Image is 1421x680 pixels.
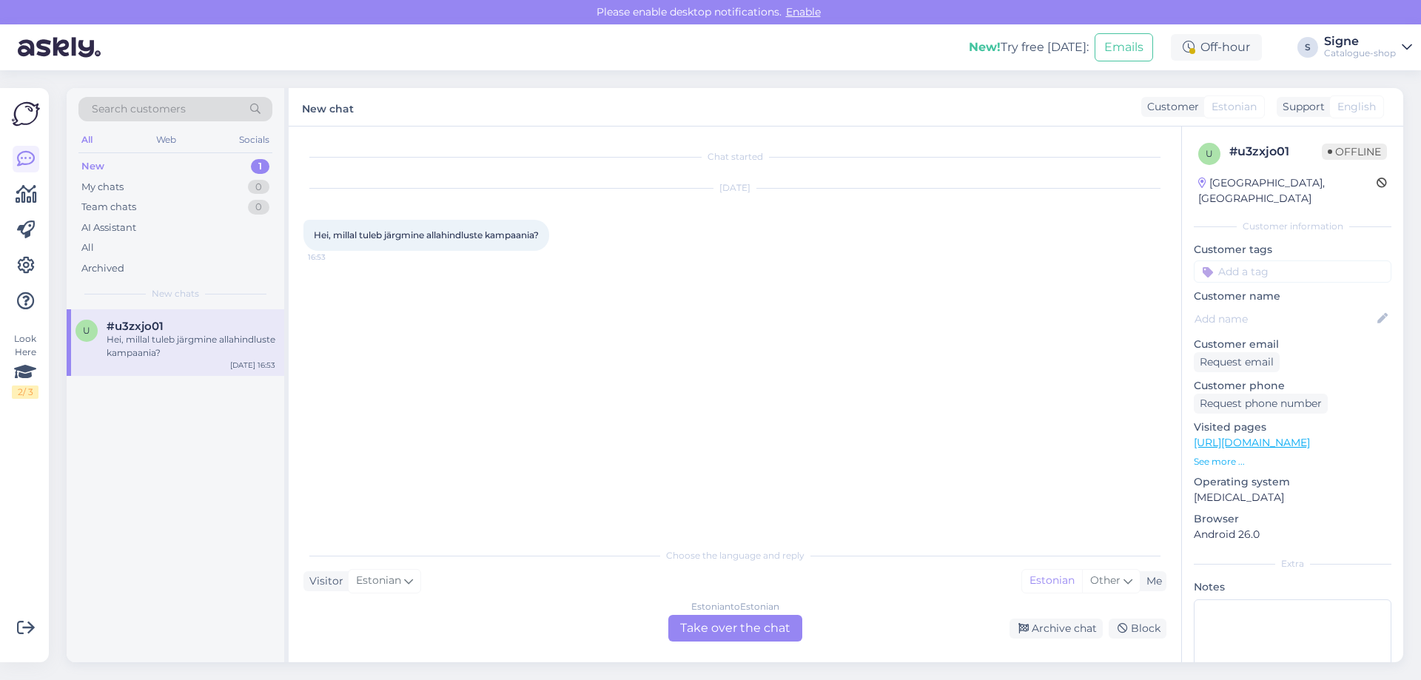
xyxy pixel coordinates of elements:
[1229,143,1322,161] div: # u3zxjo01
[78,130,95,149] div: All
[303,573,343,589] div: Visitor
[153,130,179,149] div: Web
[1297,37,1318,58] div: S
[1194,242,1391,257] p: Customer tags
[1194,352,1280,372] div: Request email
[107,320,164,333] span: #u3zxjo01
[1337,99,1376,115] span: English
[303,181,1166,195] div: [DATE]
[1277,99,1325,115] div: Support
[1010,619,1103,639] div: Archive chat
[1194,557,1391,570] div: Extra
[251,159,269,174] div: 1
[152,287,199,300] span: New chats
[782,5,825,18] span: Enable
[81,200,136,215] div: Team chats
[302,97,354,117] label: New chat
[1324,36,1396,47] div: Signe
[81,180,124,195] div: My chats
[83,325,90,336] span: u
[1194,394,1328,414] div: Request phone number
[1324,36,1412,59] a: SigneCatalogue-shop
[1194,337,1391,352] p: Customer email
[12,386,38,399] div: 2 / 3
[1194,527,1391,542] p: Android 26.0
[1198,175,1377,206] div: [GEOGRAPHIC_DATA], [GEOGRAPHIC_DATA]
[303,150,1166,164] div: Chat started
[1324,47,1396,59] div: Catalogue-shop
[107,333,275,360] div: Hei, millal tuleb järgmine allahindluste kampaania?
[1194,220,1391,233] div: Customer information
[1194,378,1391,394] p: Customer phone
[1194,490,1391,505] p: [MEDICAL_DATA]
[1022,570,1082,592] div: Estonian
[1109,619,1166,639] div: Block
[1212,99,1257,115] span: Estonian
[248,200,269,215] div: 0
[356,573,401,589] span: Estonian
[1206,148,1213,159] span: u
[1322,144,1387,160] span: Offline
[81,221,136,235] div: AI Assistant
[1194,455,1391,468] p: See more ...
[12,332,38,399] div: Look Here
[1194,436,1310,449] a: [URL][DOMAIN_NAME]
[236,130,272,149] div: Socials
[1194,260,1391,283] input: Add a tag
[1090,573,1121,587] span: Other
[303,549,1166,562] div: Choose the language and reply
[1194,511,1391,527] p: Browser
[1171,34,1262,61] div: Off-hour
[969,40,1001,54] b: New!
[1141,573,1162,589] div: Me
[1095,33,1153,61] button: Emails
[230,360,275,371] div: [DATE] 16:53
[691,600,779,613] div: Estonian to Estonian
[314,229,539,240] span: Hei, millal tuleb järgmine allahindluste kampaania?
[1194,474,1391,490] p: Operating system
[1194,289,1391,304] p: Customer name
[248,180,269,195] div: 0
[668,615,802,642] div: Take over the chat
[81,240,94,255] div: All
[92,101,186,117] span: Search customers
[81,261,124,276] div: Archived
[1194,420,1391,435] p: Visited pages
[1195,311,1374,327] input: Add name
[1141,99,1199,115] div: Customer
[1194,579,1391,595] p: Notes
[12,100,40,128] img: Askly Logo
[308,252,363,263] span: 16:53
[81,159,104,174] div: New
[969,38,1089,56] div: Try free [DATE]:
